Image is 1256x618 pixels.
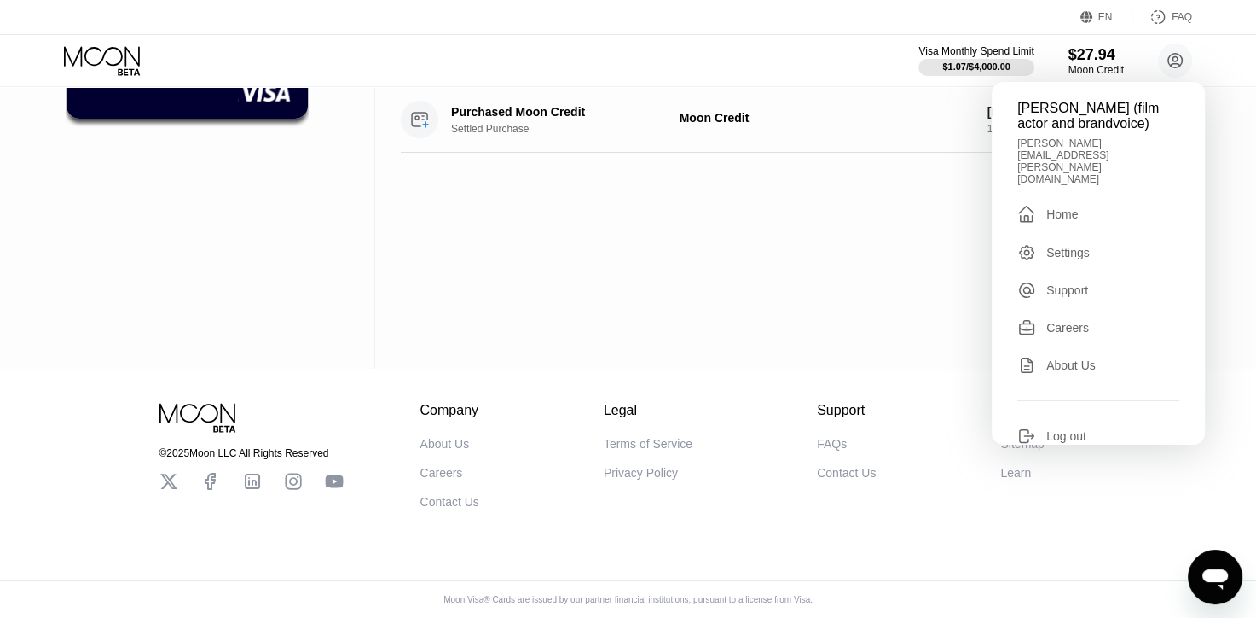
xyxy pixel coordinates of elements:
div: Contact Us [817,466,876,480]
div: FAQ [1172,11,1192,23]
div: Log out [1017,427,1179,446]
div: EN [1098,11,1113,23]
div: Support [817,403,876,418]
div: Moon Credit [1068,64,1124,76]
div: Learn [1000,466,1031,480]
div: Support [1017,281,1179,300]
div: About Us [1046,359,1096,372]
div: Settings [1046,246,1090,259]
div: Visa Monthly Spend Limit [918,45,1033,57]
div: Privacy Policy [604,466,678,480]
iframe: Кнопка запуска окна обмена сообщениями [1188,550,1242,604]
div: Company [420,403,479,418]
div: FAQs [817,437,847,451]
div: Home [1017,204,1179,224]
div:  [1017,204,1036,224]
div: Terms of Service [604,437,692,451]
div: EN [1080,9,1132,26]
div: Contact Us [420,495,479,509]
div: [PERSON_NAME] (film actor and brandvoice) [1017,101,1179,131]
div: About Us [420,437,470,451]
div: Purchased Moon CreditSettled PurchaseMoon Credit[DATE]1:42 AM$30.01 [401,87,1192,153]
div: Moon Credit [680,111,974,125]
div: Careers [1017,318,1179,337]
div: Careers [1046,321,1089,335]
div: Visa Monthly Spend Limit$1.07/$4,000.00 [918,45,1033,76]
div: Moon Visa® Cards are issued by our partner financial institutions, pursuant to a license from Visa. [430,595,826,604]
div: Home [1046,207,1078,221]
div: $27.94 [1068,46,1124,64]
div: Settings [1017,243,1179,262]
div: $27.94Moon Credit [1068,46,1124,76]
div: Log out [1046,429,1086,443]
div: 1:42 AM [987,123,1105,135]
div: FAQ [1132,9,1192,26]
div: Settled Purchase [451,123,690,135]
div: Purchased Moon Credit [451,105,673,119]
div: $1.07 / $4,000.00 [942,61,1010,72]
div: [PERSON_NAME][EMAIL_ADDRESS][PERSON_NAME][DOMAIN_NAME] [1017,137,1179,185]
div: Support [1046,283,1088,297]
div: Careers [420,466,463,480]
div: [DATE] [987,105,1105,119]
div: About Us [1017,356,1179,375]
div: © 2025 Moon LLC All Rights Reserved [159,447,344,459]
div: Legal [604,403,692,418]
